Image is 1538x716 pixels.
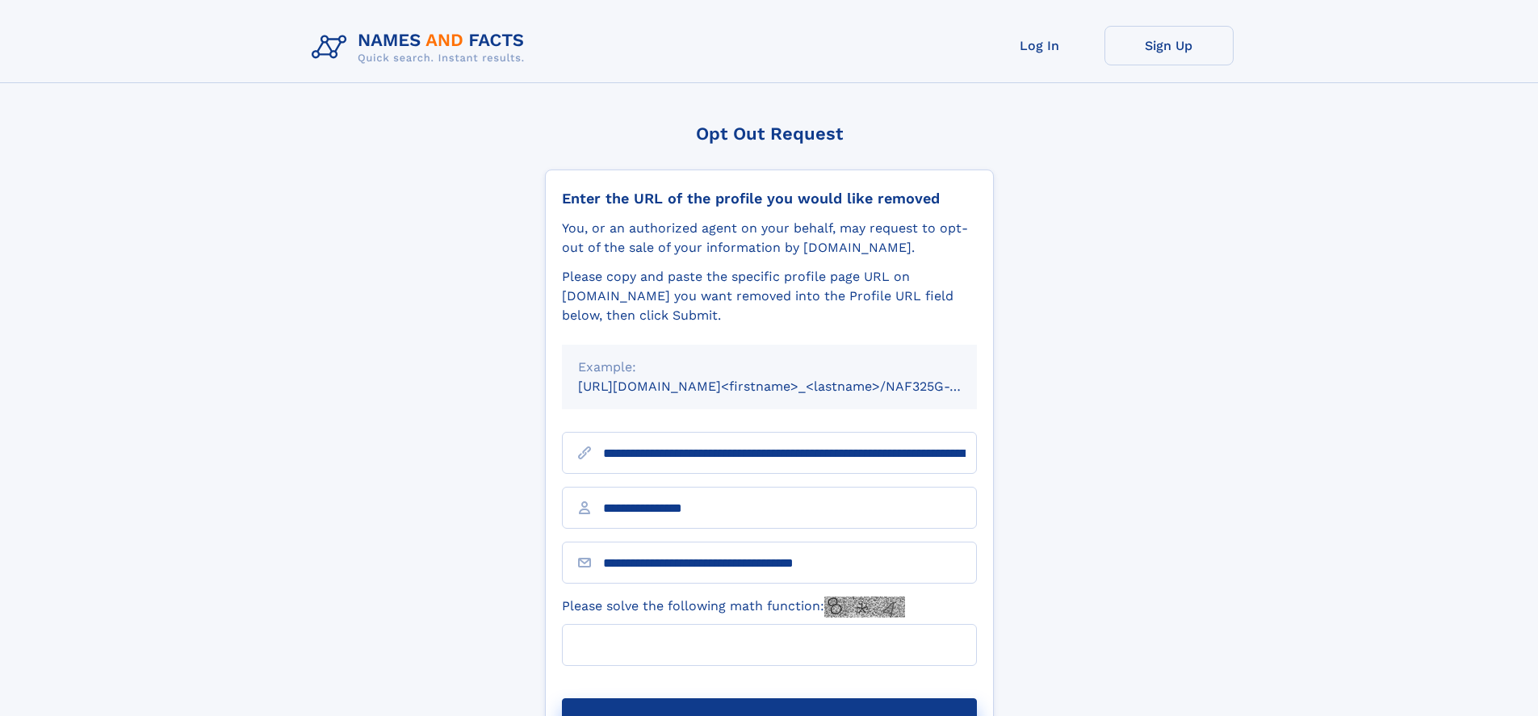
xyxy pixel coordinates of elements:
[305,26,538,69] img: Logo Names and Facts
[562,597,905,618] label: Please solve the following math function:
[562,219,977,258] div: You, or an authorized agent on your behalf, may request to opt-out of the sale of your informatio...
[975,26,1104,65] a: Log In
[578,358,961,377] div: Example:
[545,124,994,144] div: Opt Out Request
[578,379,1008,394] small: [URL][DOMAIN_NAME]<firstname>_<lastname>/NAF325G-xxxxxxxx
[562,190,977,207] div: Enter the URL of the profile you would like removed
[562,267,977,325] div: Please copy and paste the specific profile page URL on [DOMAIN_NAME] you want removed into the Pr...
[1104,26,1234,65] a: Sign Up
